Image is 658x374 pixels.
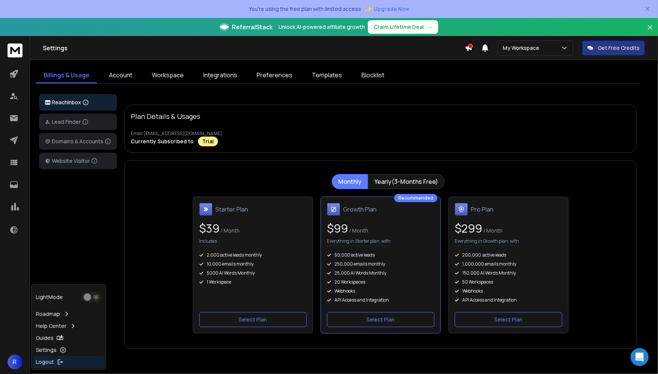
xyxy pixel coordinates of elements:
button: Select Plan [199,312,307,327]
span: → [427,23,432,31]
div: 250,000 emails monthly [327,261,434,267]
div: API Access and Integration [327,297,434,303]
button: Select Plan [327,312,434,327]
p: Help Center [36,322,67,330]
a: Blocklist [354,68,392,83]
div: Trial [198,137,218,146]
button: Get Free Credits [582,41,645,56]
span: / Month [348,227,368,234]
div: 50 Workspaces [455,279,562,285]
a: Billings & Usage [36,68,97,83]
button: Close banner [645,23,655,41]
p: Everything in Starter plan, with [327,238,390,246]
button: ✨Upgrade Now [364,2,409,17]
button: Monthly [332,174,368,189]
div: Recommended [394,194,437,202]
p: Unlock AI-powered affiliate growth [278,23,365,31]
p: Settings [36,346,57,354]
button: R [8,354,23,369]
p: Guides [36,334,54,342]
a: Integrations [196,68,245,83]
div: 2,000 active leads monthly [199,252,307,258]
p: Light Mode [36,293,63,301]
div: Webhooks [327,288,434,294]
a: Guides [33,332,104,344]
div: 1,000,000 emails monthly [455,261,562,267]
span: / Month [482,227,502,234]
a: Workspace [144,68,191,83]
div: API Access and Integration [455,297,562,303]
button: ReachInbox [39,94,117,111]
h1: Settings [43,44,465,53]
div: 10,000 emails monthly [199,261,307,267]
div: Webhooks [455,288,562,294]
img: Growth Plan icon [327,203,340,216]
span: $ 99 [327,221,348,236]
img: Pro Plan icon [455,203,468,216]
div: Open Intercom Messenger [631,348,649,366]
span: Upgrade Now [374,5,409,13]
div: 20 Workspaces [327,279,434,285]
button: Domains & Accounts [39,133,117,150]
div: 1 Workspace [199,279,307,285]
p: Includes [199,238,217,246]
p: Plan Details & Usages [131,111,200,122]
button: Yearly(3-Months Free) [368,174,445,189]
a: Templates [304,68,349,83]
img: logo [45,100,50,105]
h1: Growth Plan [343,205,377,214]
span: $ 39 [199,221,219,236]
p: Logout [36,358,54,366]
div: 25,000 AI Words Monthly [327,270,434,276]
button: Claim Lifetime Deal→ [368,20,438,34]
div: 150,000 AI Words Monthly [455,270,562,276]
div: 200,000 active leads [455,252,562,258]
a: Preferences [249,68,300,83]
p: My Workspace [503,44,542,52]
div: 50,000 active leads [327,252,434,258]
a: Roadmap [33,308,104,320]
p: Get Free Credits [598,44,640,52]
span: / Month [219,227,240,234]
h1: Pro Plan [471,205,493,214]
button: Website Visitor [39,153,117,169]
p: Everything in Growth plan, with [455,238,519,246]
a: Settings [33,344,104,356]
span: ReferralStack [232,23,272,32]
p: Email: [EMAIL_ADDRESS][DOMAIN_NAME] [131,131,631,137]
p: You're using the free plan with limited access [249,5,361,13]
a: Help Center [33,320,104,332]
button: Lead Finder [39,114,117,130]
a: Account [101,68,140,83]
h1: Starter Plan [215,205,248,214]
p: Roadmap [36,310,60,318]
div: 5000 AI Words Monthly [199,270,307,276]
span: $ 299 [455,221,482,236]
span: ✨ [364,4,372,14]
button: Select Plan [455,312,562,327]
p: Currently Subscribed to [131,138,194,145]
img: Starter Plan icon [199,203,212,216]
